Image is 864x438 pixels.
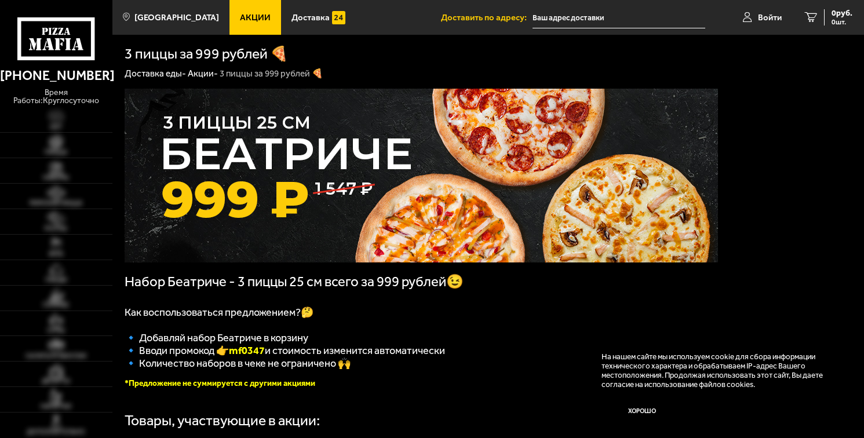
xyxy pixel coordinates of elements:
[533,7,705,28] input: Ваш адрес доставки
[220,68,323,79] div: 3 пиццы за 999 рублей 🍕
[601,352,836,389] p: На нашем сайте мы используем cookie для сбора информации технического характера и обрабатываем IP...
[332,11,345,24] img: 15daf4d41897b9f0e9f617042186c801.svg
[125,378,315,388] font: *Предложение не суммируется с другими акциями
[125,306,313,319] span: Как воспользоваться предложением?🤔
[832,19,852,25] span: 0 шт.
[125,357,351,370] span: 🔹 Количество наборов в чеке не ограничено 🙌
[125,273,464,290] span: Набор Беатриче - 3 пиццы 25 см всего за 999 рублей😉
[240,13,271,22] span: Акции
[291,13,330,22] span: Доставка
[134,13,219,22] span: [GEOGRAPHIC_DATA]
[125,47,288,61] h1: 3 пиццы за 999 рублей 🍕
[758,13,782,22] span: Войти
[229,344,265,357] b: mf0347
[441,13,533,22] span: Доставить по адресу:
[125,89,718,262] img: 1024x1024
[125,331,308,344] span: 🔹 Добавляй набор Беатриче в корзину
[188,68,218,79] a: Акции-
[125,344,445,357] span: 🔹 Вводи промокод 👉 и стоимость изменится автоматически
[601,397,683,425] button: Хорошо
[125,414,320,428] div: Товары, участвующие в акции:
[832,9,852,17] span: 0 руб.
[125,68,186,79] a: Доставка еды-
